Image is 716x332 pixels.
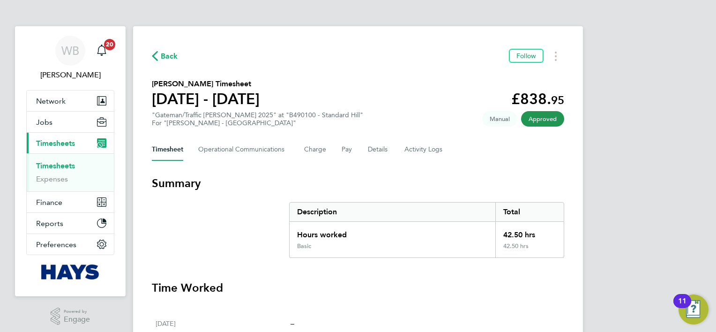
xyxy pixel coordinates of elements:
button: Details [368,138,389,161]
button: Preferences [27,234,114,255]
span: 95 [551,93,564,107]
span: Reports [36,219,63,228]
span: 20 [104,39,115,50]
div: Basic [297,242,311,250]
button: Open Resource Center, 11 new notifications [679,294,709,324]
span: Finance [36,198,62,207]
a: Expenses [36,174,68,183]
button: Timesheets Menu [547,49,564,63]
button: Timesheet [152,138,183,161]
div: Total [495,203,564,221]
span: WB [61,45,79,57]
button: Jobs [27,112,114,132]
div: Timesheets [27,153,114,191]
div: For "[PERSON_NAME] - [GEOGRAPHIC_DATA]" [152,119,363,127]
div: [DATE] [156,318,291,329]
nav: Main navigation [15,26,126,296]
div: Description [290,203,495,221]
button: Timesheets [27,133,114,153]
span: Powered by [64,308,90,316]
span: Engage [64,316,90,324]
button: Activity Logs [404,138,444,161]
button: Pay [342,138,353,161]
span: Timesheets [36,139,75,148]
button: Network [27,91,114,111]
a: WB[PERSON_NAME] [26,36,114,81]
div: 42.50 hrs [495,242,564,257]
div: Hours worked [290,222,495,242]
h3: Summary [152,176,564,191]
button: Operational Communications [198,138,289,161]
span: William Brown [26,69,114,81]
div: "Gateman/Traffic [PERSON_NAME] 2025" at "B490100 - Standard Hill" [152,111,363,127]
button: Follow [509,49,544,63]
h1: [DATE] - [DATE] [152,90,260,108]
span: Follow [516,52,536,60]
h2: [PERSON_NAME] Timesheet [152,78,260,90]
div: 42.50 hrs [495,222,564,242]
span: This timesheet was manually created. [482,111,517,127]
a: 20 [92,36,111,66]
button: Finance [27,192,114,212]
a: Powered byEngage [51,308,90,325]
span: Back [161,51,178,62]
span: – [291,319,294,328]
span: Jobs [36,118,52,127]
div: Summary [289,202,564,258]
button: Back [152,50,178,62]
span: Preferences [36,240,76,249]
div: 11 [678,301,686,313]
span: Network [36,97,66,106]
button: Charge [304,138,327,161]
app-decimal: £838. [511,90,564,108]
h3: Time Worked [152,280,564,295]
a: Timesheets [36,161,75,170]
button: Reports [27,213,114,234]
a: Go to home page [26,264,114,279]
span: This timesheet has been approved. [521,111,564,127]
img: hays-logo-retina.png [41,264,100,279]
